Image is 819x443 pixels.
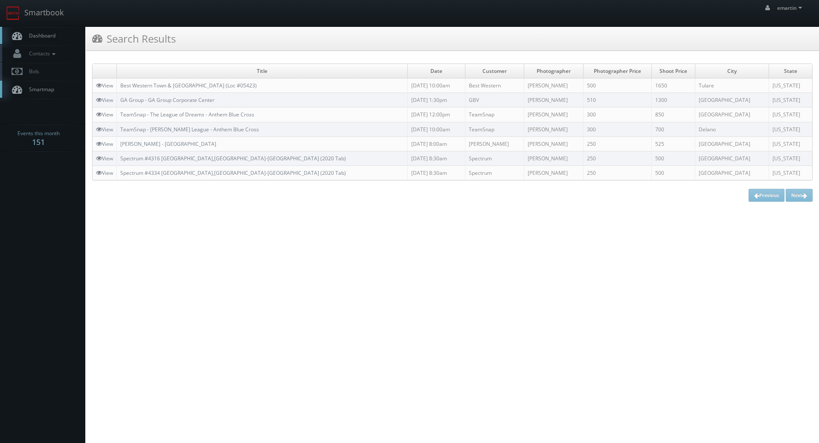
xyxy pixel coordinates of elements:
[584,151,652,165] td: 250
[524,122,584,136] td: [PERSON_NAME]
[769,64,812,78] td: State
[407,165,465,180] td: [DATE] 8:30am
[465,93,524,107] td: GBV
[96,96,113,104] a: View
[769,78,812,93] td: [US_STATE]
[407,122,465,136] td: [DATE] 10:00am
[407,151,465,165] td: [DATE] 8:30am
[465,64,524,78] td: Customer
[407,136,465,151] td: [DATE] 8:00am
[584,136,652,151] td: 250
[651,165,695,180] td: 500
[96,155,113,162] a: View
[465,78,524,93] td: Best Western
[407,93,465,107] td: [DATE] 1:30pm
[120,82,257,89] a: Best Western Town & [GEOGRAPHIC_DATA] (Loc #05423)
[695,93,769,107] td: [GEOGRAPHIC_DATA]
[96,111,113,118] a: View
[25,68,39,75] span: Bids
[524,93,584,107] td: [PERSON_NAME]
[524,78,584,93] td: [PERSON_NAME]
[407,107,465,122] td: [DATE] 12:00pm
[584,78,652,93] td: 500
[465,122,524,136] td: TeamSnap
[769,136,812,151] td: [US_STATE]
[92,31,176,46] h3: Search Results
[25,86,54,93] span: Smartmap
[524,136,584,151] td: [PERSON_NAME]
[120,126,259,133] a: TeamSnap - [PERSON_NAME] League - Anthem Blue Cross
[769,93,812,107] td: [US_STATE]
[651,136,695,151] td: 525
[120,169,346,177] a: Spectrum #4334 [GEOGRAPHIC_DATA],[GEOGRAPHIC_DATA]-[GEOGRAPHIC_DATA] (2020 Tab)
[651,78,695,93] td: 1650
[117,64,408,78] td: Title
[120,111,254,118] a: TeamSnap - The League of Dreams - Anthem Blue Cross
[524,107,584,122] td: [PERSON_NAME]
[695,64,769,78] td: City
[32,137,45,147] strong: 151
[407,64,465,78] td: Date
[695,136,769,151] td: [GEOGRAPHIC_DATA]
[6,6,20,20] img: smartbook-logo.png
[584,64,652,78] td: Photographer Price
[96,126,113,133] a: View
[96,169,113,177] a: View
[651,107,695,122] td: 850
[465,165,524,180] td: Spectrum
[96,140,113,148] a: View
[120,155,346,162] a: Spectrum #4316 [GEOGRAPHIC_DATA],[GEOGRAPHIC_DATA]-[GEOGRAPHIC_DATA] (2020 Tab)
[407,78,465,93] td: [DATE] 10:00am
[695,78,769,93] td: Tulare
[769,107,812,122] td: [US_STATE]
[651,93,695,107] td: 1300
[584,107,652,122] td: 300
[769,151,812,165] td: [US_STATE]
[695,122,769,136] td: Delano
[96,82,113,89] a: View
[769,165,812,180] td: [US_STATE]
[695,107,769,122] td: [GEOGRAPHIC_DATA]
[651,151,695,165] td: 500
[524,64,584,78] td: Photographer
[25,32,55,39] span: Dashboard
[17,129,60,138] span: Events this month
[584,122,652,136] td: 300
[524,151,584,165] td: [PERSON_NAME]
[651,64,695,78] td: Shoot Price
[25,50,58,57] span: Contacts
[120,140,216,148] a: [PERSON_NAME] - [GEOGRAPHIC_DATA]
[584,93,652,107] td: 510
[465,136,524,151] td: [PERSON_NAME]
[695,151,769,165] td: [GEOGRAPHIC_DATA]
[584,165,652,180] td: 250
[465,107,524,122] td: TeamSnap
[695,165,769,180] td: [GEOGRAPHIC_DATA]
[777,4,804,12] span: emartin
[651,122,695,136] td: 700
[465,151,524,165] td: Spectrum
[524,165,584,180] td: [PERSON_NAME]
[769,122,812,136] td: [US_STATE]
[120,96,215,104] a: GA Group - GA Group Corporate Center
